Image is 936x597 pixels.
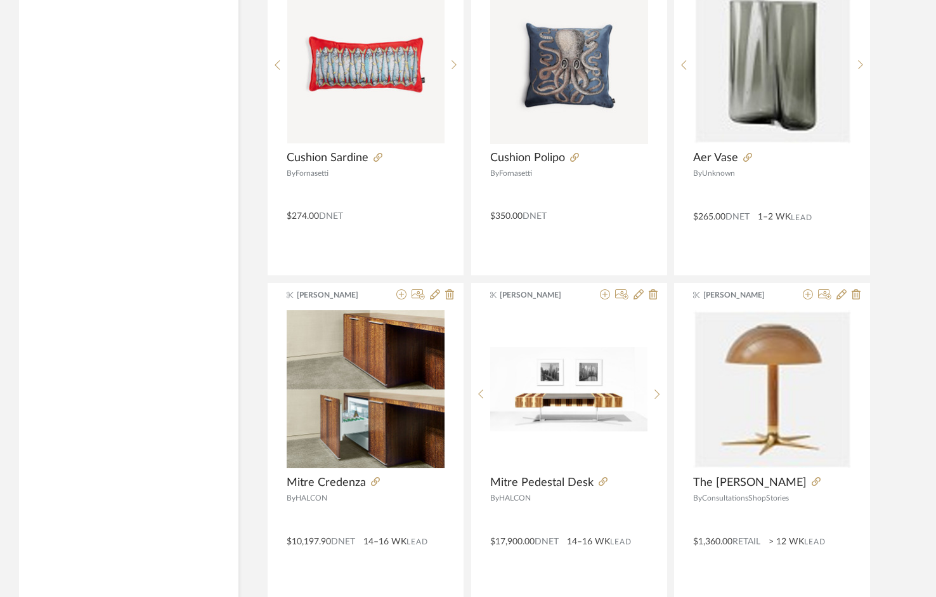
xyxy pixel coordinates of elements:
span: $265.00 [693,213,725,221]
span: DNET [725,213,750,221]
span: Cushion Sardine [287,151,368,165]
span: Fornasetti [296,169,328,177]
span: Cushion Polipo [490,151,565,165]
span: HALCON [296,494,327,502]
span: Mitre Pedestal Desk [490,476,594,490]
span: $274.00 [287,212,319,221]
div: 0 [490,310,647,469]
span: DNET [331,537,355,546]
span: Unknown [702,169,735,177]
img: Mitre Pedestal Desk [490,347,647,432]
img: Mitre Credenza [287,310,445,468]
span: $350.00 [490,212,523,221]
span: The [PERSON_NAME] [693,476,807,490]
span: Lead [406,537,428,546]
span: Aer Vase [693,151,738,165]
span: 1–2 WK [758,211,791,224]
span: 14–16 WK [363,535,406,549]
span: Lead [791,213,812,222]
span: Fornasetti [499,169,532,177]
span: [PERSON_NAME] [500,289,580,301]
span: $1,360.00 [693,537,732,546]
span: > 12 WK [769,535,804,549]
span: Lead [804,537,826,546]
span: By [490,169,499,177]
span: Mitre Credenza [287,476,366,490]
span: By [490,494,499,502]
span: $10,197.90 [287,537,331,546]
span: By [693,169,702,177]
span: [PERSON_NAME] [297,289,377,301]
span: DNET [319,212,343,221]
span: HALCON [499,494,531,502]
span: By [287,169,296,177]
span: By [287,494,296,502]
span: By [693,494,702,502]
span: Lead [610,537,632,546]
span: DNET [523,212,547,221]
span: $17,900.00 [490,537,535,546]
span: DNET [535,537,559,546]
span: Retail [732,537,760,546]
span: 14–16 WK [567,535,610,549]
img: The Laddi [693,310,851,468]
span: [PERSON_NAME] [703,289,783,301]
span: ConsultationsShopStories [702,494,789,502]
